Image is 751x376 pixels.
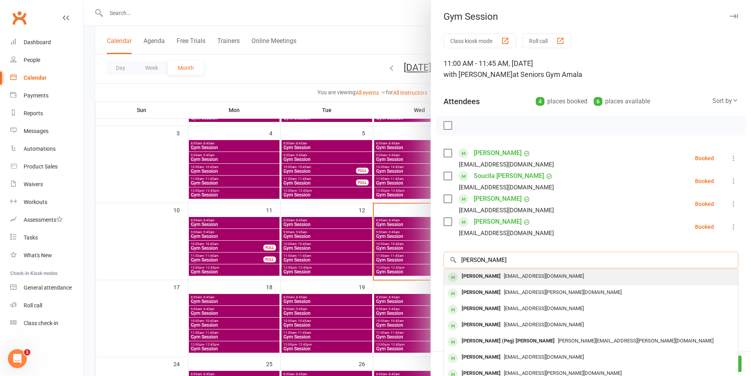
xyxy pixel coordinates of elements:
div: [EMAIL_ADDRESS][DOMAIN_NAME] [459,159,554,170]
div: Assessments [24,217,63,223]
span: [PERSON_NAME][EMAIL_ADDRESS][PERSON_NAME][DOMAIN_NAME] [558,338,714,344]
a: What's New [10,247,83,264]
div: People [24,57,40,63]
div: Attendees [444,96,480,107]
div: [PERSON_NAME] [458,352,504,363]
span: with [PERSON_NAME] [444,70,512,79]
div: General attendance [24,284,72,291]
div: 4 [536,97,544,106]
div: [PERSON_NAME] (Peg) [PERSON_NAME] [458,335,558,347]
div: Automations [24,146,56,152]
iframe: Intercom live chat [8,349,27,368]
a: Class kiosk mode [10,314,83,332]
a: Workouts [10,193,83,211]
div: Sort by [712,96,738,106]
div: [PERSON_NAME] [458,303,504,314]
span: [EMAIL_ADDRESS][DOMAIN_NAME] [504,305,584,311]
button: Roll call [522,34,571,48]
a: Tasks [10,229,83,247]
a: [PERSON_NAME] [474,193,522,205]
span: [EMAIL_ADDRESS][PERSON_NAME][DOMAIN_NAME] [504,370,622,376]
a: Calendar [10,69,83,87]
div: What's New [24,252,52,258]
a: Product Sales [10,158,83,176]
a: Clubworx [9,8,29,28]
a: Payments [10,87,83,105]
div: Payments [24,92,48,99]
div: [PERSON_NAME] [458,287,504,298]
div: places available [594,96,650,107]
button: Class kiosk mode [444,34,516,48]
div: Calendar [24,75,47,81]
a: Roll call [10,297,83,314]
div: member [448,288,458,298]
input: Search to add attendees [444,252,738,268]
a: [PERSON_NAME] [474,147,522,159]
div: Product Sales [24,163,58,170]
div: member [448,305,458,314]
a: Assessments [10,211,83,229]
div: member [448,321,458,331]
span: [EMAIL_ADDRESS][DOMAIN_NAME] [504,273,584,279]
div: Reports [24,110,43,116]
div: member [448,353,458,363]
div: places booked [536,96,587,107]
div: [EMAIL_ADDRESS][DOMAIN_NAME] [459,228,554,238]
div: Gym Session [431,11,751,22]
div: [PERSON_NAME] [458,319,504,331]
a: General attendance kiosk mode [10,279,83,297]
span: 1 [24,349,30,355]
div: 11:00 AM - 11:45 AM, [DATE] [444,58,738,80]
span: [EMAIL_ADDRESS][DOMAIN_NAME] [504,354,584,360]
div: Class check-in [24,320,58,326]
a: Dashboard [10,34,83,51]
a: Waivers [10,176,83,193]
div: Workouts [24,199,47,205]
a: Soucila [PERSON_NAME] [474,170,544,182]
span: [EMAIL_ADDRESS][DOMAIN_NAME] [504,322,584,327]
div: Booked [695,155,714,161]
div: Booked [695,178,714,184]
a: People [10,51,83,69]
div: [EMAIL_ADDRESS][DOMAIN_NAME] [459,182,554,193]
div: Booked [695,201,714,207]
div: member [448,272,458,282]
div: 6 [594,97,602,106]
div: Booked [695,224,714,230]
div: member [448,337,458,347]
a: Automations [10,140,83,158]
div: [PERSON_NAME] [458,271,504,282]
div: Dashboard [24,39,51,45]
a: [PERSON_NAME] [474,215,522,228]
div: Messages [24,128,48,134]
span: at Seniors Gym Amala [512,70,582,79]
div: Waivers [24,181,43,187]
div: Roll call [24,302,42,309]
a: Reports [10,105,83,122]
span: [EMAIL_ADDRESS][PERSON_NAME][DOMAIN_NAME] [504,289,622,295]
a: Messages [10,122,83,140]
div: Tasks [24,234,38,241]
div: [EMAIL_ADDRESS][DOMAIN_NAME] [459,205,554,215]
